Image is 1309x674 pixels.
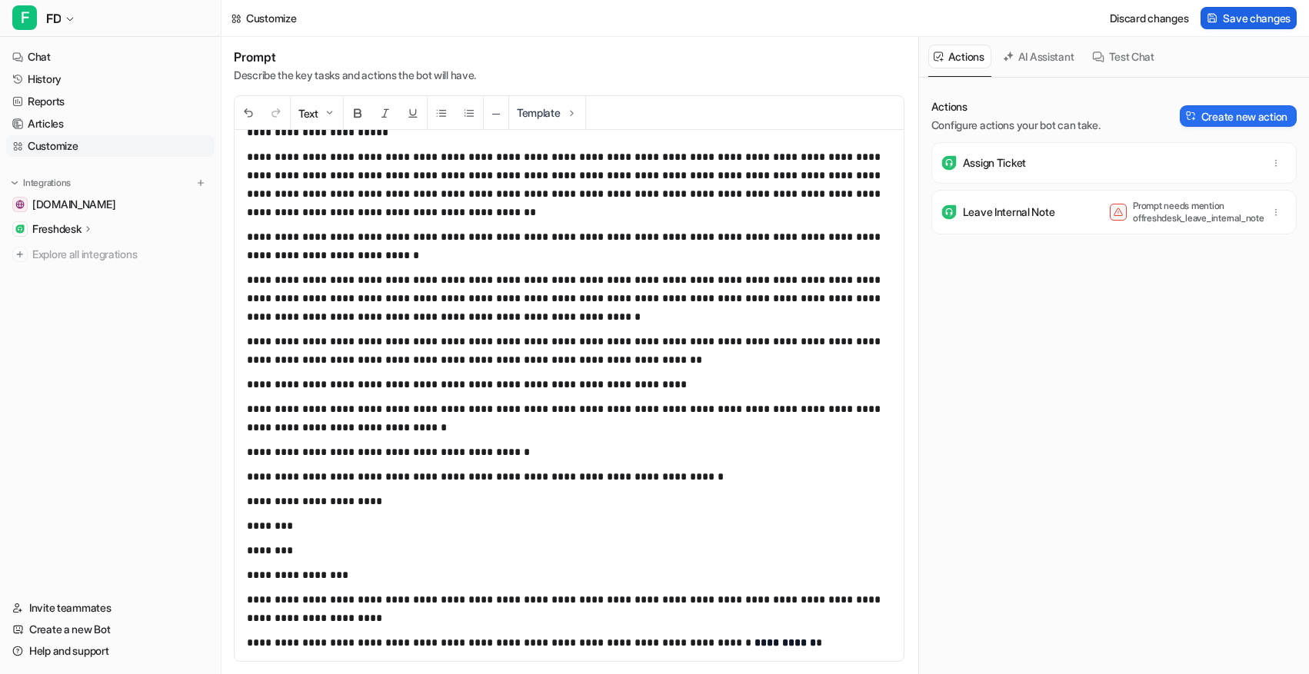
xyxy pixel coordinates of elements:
a: Explore all integrations [6,244,215,265]
span: F [12,5,37,30]
a: Customize [6,135,215,157]
button: Italic [371,97,399,130]
a: Invite teammates [6,597,215,619]
p: Prompt needs mention of freshdesk_leave_internal_note [1133,200,1256,224]
a: History [6,68,215,90]
button: Bold [344,97,371,130]
img: explore all integrations [12,247,28,262]
img: Leave Internal Note icon [941,204,957,220]
img: Dropdown Down Arrow [323,107,335,119]
h1: Prompt [234,49,476,65]
img: support.xyzreality.com [15,200,25,209]
a: support.xyzreality.com[DOMAIN_NAME] [6,194,215,215]
button: Underline [399,97,427,130]
button: Save changes [1201,7,1297,29]
button: Undo [235,97,262,130]
a: Articles [6,113,215,134]
img: Template [565,107,578,119]
button: Create new action [1180,105,1297,127]
a: Reports [6,91,215,112]
span: Explore all integrations [32,242,208,267]
p: Leave Internal Note [963,204,1055,220]
p: Assign Ticket [963,155,1026,171]
span: Save changes [1223,10,1291,26]
img: Bold [351,107,364,119]
button: AI Assistant [998,45,1081,68]
img: Unordered List [435,107,448,119]
img: Freshdesk [15,224,25,234]
span: [DOMAIN_NAME] [32,197,115,212]
p: Configure actions your bot can take. [931,118,1101,133]
div: Customize [246,10,296,26]
button: Actions [928,45,991,68]
button: Integrations [6,175,75,191]
button: Unordered List [428,97,455,130]
img: Create action [1186,111,1197,121]
p: Freshdesk [32,221,81,237]
button: Template [509,96,585,129]
img: Redo [270,107,282,119]
img: Assign Ticket icon [941,155,957,171]
button: ─ [484,97,508,130]
img: Underline [407,107,419,119]
img: Undo [242,107,255,119]
a: Help and support [6,640,215,662]
p: Describe the key tasks and actions the bot will have. [234,68,476,83]
button: Redo [262,97,290,130]
p: Actions [931,99,1101,115]
p: Integrations [23,177,71,189]
img: Italic [379,107,391,119]
a: Chat [6,46,215,68]
img: menu_add.svg [195,178,206,188]
a: Create a new Bot [6,619,215,640]
button: Ordered List [455,97,483,130]
img: expand menu [9,178,20,188]
span: FD [46,8,61,29]
button: Text [291,97,343,130]
img: Ordered List [463,107,475,119]
button: Discard changes [1104,7,1195,29]
button: Test Chat [1087,45,1161,68]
